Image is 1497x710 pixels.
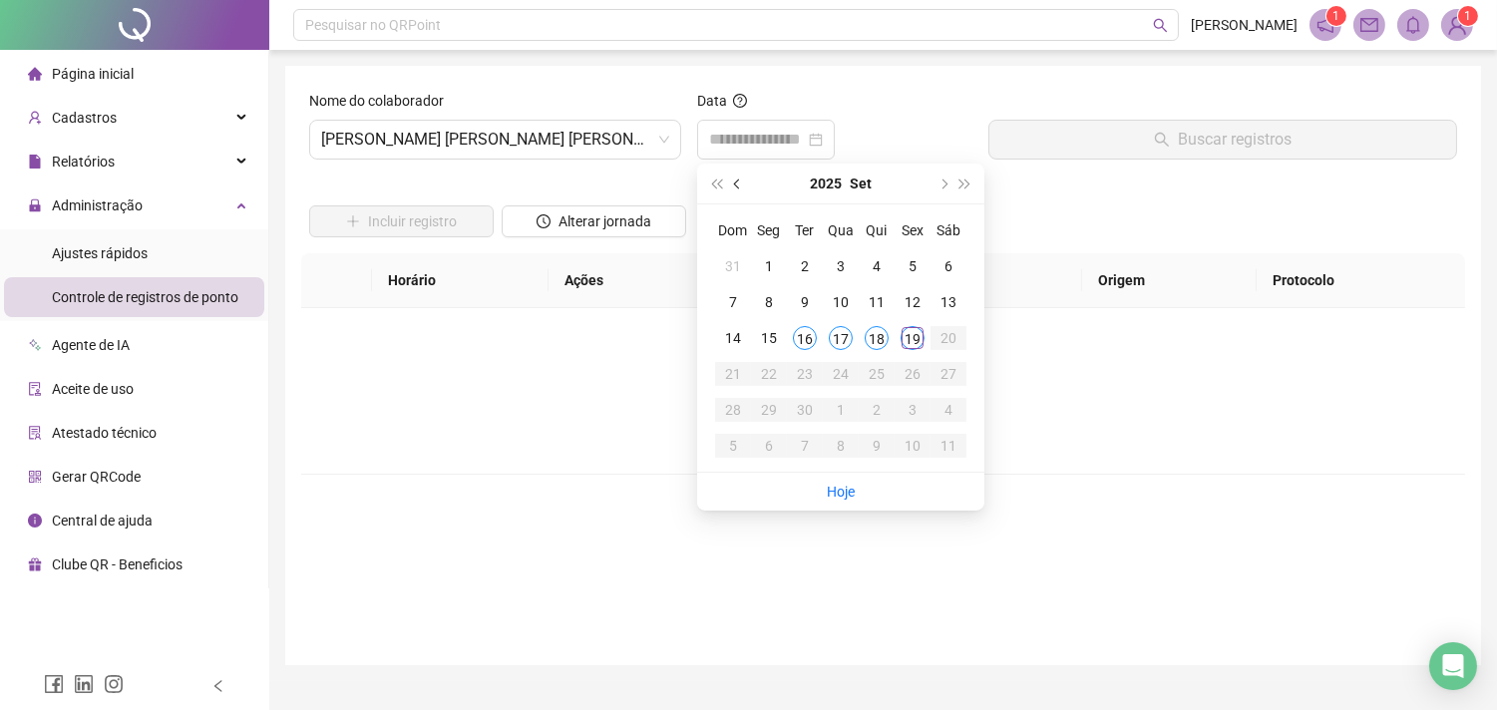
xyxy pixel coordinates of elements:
[697,93,727,109] span: Data
[721,398,745,422] div: 28
[823,392,859,428] td: 2025-10-01
[28,382,42,396] span: audit
[727,164,749,203] button: prev-year
[757,254,781,278] div: 1
[1326,6,1346,26] sup: 1
[829,254,853,278] div: 3
[895,248,931,284] td: 2025-09-05
[52,469,141,485] span: Gerar QRCode
[793,434,817,458] div: 7
[28,557,42,571] span: gift
[715,248,751,284] td: 2025-08-31
[829,434,853,458] div: 8
[823,356,859,392] td: 2025-09-24
[823,284,859,320] td: 2025-09-10
[537,214,551,228] span: clock-circle
[1082,253,1257,308] th: Origem
[823,248,859,284] td: 2025-09-03
[829,326,853,350] div: 17
[309,90,457,112] label: Nome do colaborador
[751,320,787,356] td: 2025-09-15
[751,212,787,248] th: Seg
[549,253,706,308] th: Ações
[28,514,42,528] span: info-circle
[1465,9,1472,23] span: 1
[757,362,781,386] div: 22
[895,428,931,464] td: 2025-10-10
[52,337,130,353] span: Agente de IA
[787,428,823,464] td: 2025-10-07
[936,398,960,422] div: 4
[1404,16,1422,34] span: bell
[810,164,842,203] button: year panel
[104,674,124,694] span: instagram
[757,290,781,314] div: 8
[932,164,953,203] button: next-year
[721,434,745,458] div: 5
[715,284,751,320] td: 2025-09-07
[721,254,745,278] div: 31
[895,320,931,356] td: 2025-09-19
[1333,9,1340,23] span: 1
[715,392,751,428] td: 2025-09-28
[52,425,157,441] span: Atestado técnico
[28,198,42,212] span: lock
[325,404,1441,426] div: Não há dados
[865,362,889,386] div: 25
[931,212,966,248] th: Sáb
[859,212,895,248] th: Qui
[823,428,859,464] td: 2025-10-08
[52,381,134,397] span: Aceite de uso
[28,111,42,125] span: user-add
[936,290,960,314] div: 13
[52,66,134,82] span: Página inicial
[787,212,823,248] th: Ter
[793,398,817,422] div: 30
[895,392,931,428] td: 2025-10-03
[52,513,153,529] span: Central de ajuda
[502,205,686,237] button: Alterar jornada
[757,326,781,350] div: 15
[559,210,651,232] span: Alterar jornada
[936,434,960,458] div: 11
[793,362,817,386] div: 23
[721,362,745,386] div: 21
[787,320,823,356] td: 2025-09-16
[931,284,966,320] td: 2025-09-13
[829,398,853,422] div: 1
[865,398,889,422] div: 2
[901,290,925,314] div: 12
[823,212,859,248] th: Qua
[901,434,925,458] div: 10
[757,434,781,458] div: 6
[52,245,148,261] span: Ajustes rápidos
[827,484,855,500] a: Hoje
[931,320,966,356] td: 2025-09-20
[211,679,225,693] span: left
[931,428,966,464] td: 2025-10-11
[859,284,895,320] td: 2025-09-11
[901,254,925,278] div: 5
[733,94,747,108] span: question-circle
[751,428,787,464] td: 2025-10-06
[52,289,238,305] span: Controle de registros de ponto
[721,326,745,350] div: 14
[793,326,817,350] div: 16
[931,392,966,428] td: 2025-10-04
[1153,18,1168,33] span: search
[859,320,895,356] td: 2025-09-18
[721,290,745,314] div: 7
[988,120,1457,160] button: Buscar registros
[859,356,895,392] td: 2025-09-25
[52,110,117,126] span: Cadastros
[1429,642,1477,690] div: Open Intercom Messenger
[936,362,960,386] div: 27
[895,284,931,320] td: 2025-09-12
[321,121,669,159] span: PAULO RICARDO BORGES GONÇALVES
[502,215,686,231] a: Alterar jornada
[823,320,859,356] td: 2025-09-17
[787,392,823,428] td: 2025-09-30
[787,284,823,320] td: 2025-09-09
[715,212,751,248] th: Dom
[28,426,42,440] span: solution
